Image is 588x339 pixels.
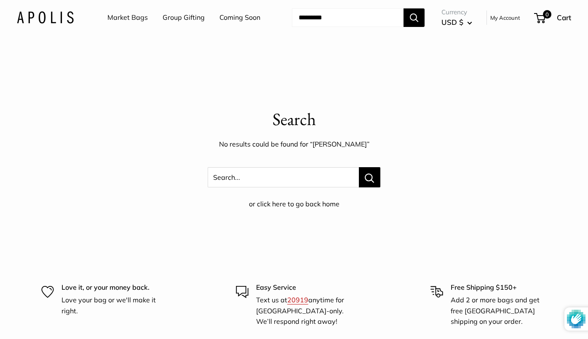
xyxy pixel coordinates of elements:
p: Add 2 or more bags and get free [GEOGRAPHIC_DATA] shipping on your order. [451,295,547,327]
a: Group Gifting [163,11,205,24]
p: Free Shipping $150+ [451,282,547,293]
button: USD $ [441,16,472,29]
a: Market Bags [107,11,148,24]
a: Coming Soon [219,11,260,24]
button: Search [404,8,425,27]
input: Search... [292,8,404,27]
img: Apolis [17,11,74,24]
span: Cart [557,13,571,22]
a: or click here to go back home [249,200,339,208]
p: No results could be found for “[PERSON_NAME]” [17,138,571,151]
p: Love it, or your money back. [61,282,158,293]
button: Search... [359,167,380,187]
p: Search [17,107,571,132]
a: 20919 [287,296,308,304]
p: Text us at anytime for [GEOGRAPHIC_DATA]-only. We’ll respond right away! [256,295,353,327]
span: Currency [441,6,472,18]
img: Protected by hCaptcha [567,307,585,331]
p: Easy Service [256,282,353,293]
a: My Account [490,13,520,23]
a: 0 Cart [535,11,571,24]
p: Love your bag or we'll make it right. [61,295,158,316]
span: 0 [543,10,551,19]
span: USD $ [441,18,463,27]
